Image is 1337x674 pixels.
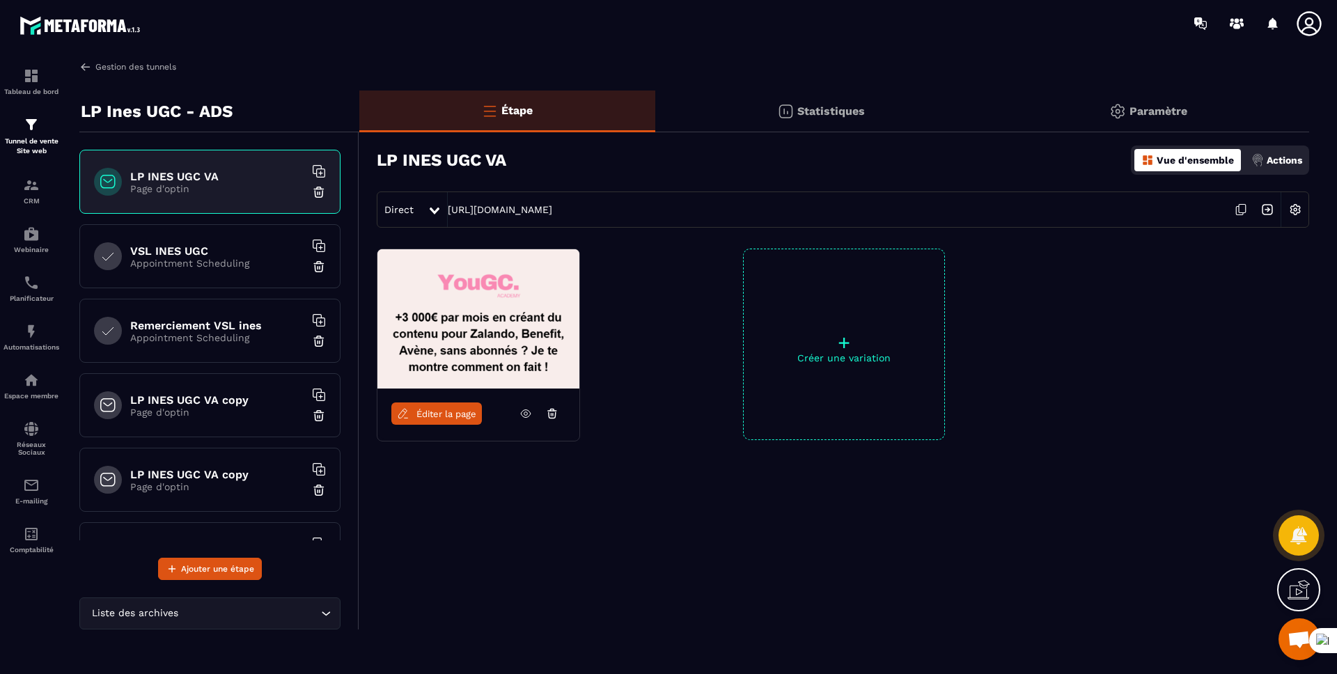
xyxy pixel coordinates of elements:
[3,343,59,351] p: Automatisations
[3,295,59,302] p: Planificateur
[777,103,794,120] img: stats.20deebd0.svg
[23,226,40,242] img: automations
[130,407,304,418] p: Page d'optin
[3,57,59,106] a: formationformationTableau de bord
[23,421,40,437] img: social-network
[1279,618,1320,660] div: Mở cuộc trò chuyện
[23,372,40,389] img: automations
[1254,196,1281,223] img: arrow-next.bcc2205e.svg
[1267,155,1302,166] p: Actions
[377,249,579,389] img: image
[1109,103,1126,120] img: setting-gr.5f69749f.svg
[3,392,59,400] p: Espace membre
[19,13,145,38] img: logo
[3,264,59,313] a: schedulerschedulerPlanificateur
[130,468,304,481] h6: LP INES UGC VA copy
[1141,154,1154,166] img: dashboard-orange.40269519.svg
[23,116,40,133] img: formation
[391,402,482,425] a: Éditer la page
[448,204,552,215] a: [URL][DOMAIN_NAME]
[1129,104,1187,118] p: Paramètre
[3,166,59,215] a: formationformationCRM
[1251,154,1264,166] img: actions.d6e523a2.png
[23,68,40,84] img: formation
[416,409,476,419] span: Éditer la page
[744,352,944,363] p: Créer une variation
[3,215,59,264] a: automationsautomationsWebinaire
[23,526,40,542] img: accountant
[3,313,59,361] a: automationsautomationsAutomatisations
[3,515,59,564] a: accountantaccountantComptabilité
[88,606,181,621] span: Liste des archives
[3,197,59,205] p: CRM
[3,497,59,505] p: E-mailing
[3,88,59,95] p: Tableau de bord
[3,441,59,456] p: Réseaux Sociaux
[481,102,498,119] img: bars-o.4a397970.svg
[79,61,92,73] img: arrow
[312,483,326,497] img: trash
[3,106,59,166] a: formationformationTunnel de vente Site web
[23,274,40,291] img: scheduler
[130,481,304,492] p: Page d'optin
[130,319,304,332] h6: Remerciement VSL ines
[1157,155,1234,166] p: Vue d'ensemble
[501,104,533,117] p: Étape
[384,204,414,215] span: Direct
[79,597,341,629] div: Search for option
[312,334,326,348] img: trash
[181,606,318,621] input: Search for option
[3,246,59,253] p: Webinaire
[23,323,40,340] img: automations
[130,332,304,343] p: Appointment Scheduling
[797,104,865,118] p: Statistiques
[312,185,326,199] img: trash
[130,258,304,269] p: Appointment Scheduling
[3,467,59,515] a: emailemailE-mailing
[130,183,304,194] p: Page d'optin
[79,61,176,73] a: Gestion des tunnels
[1282,196,1308,223] img: setting-w.858f3a88.svg
[130,170,304,183] h6: LP INES UGC VA
[3,410,59,467] a: social-networksocial-networkRéseaux Sociaux
[130,244,304,258] h6: VSL INES UGC
[312,260,326,274] img: trash
[158,558,262,580] button: Ajouter une étape
[377,150,506,170] h3: LP INES UGC VA
[3,546,59,554] p: Comptabilité
[312,409,326,423] img: trash
[181,562,254,576] span: Ajouter une étape
[130,393,304,407] h6: LP INES UGC VA copy
[23,177,40,194] img: formation
[23,477,40,494] img: email
[3,361,59,410] a: automationsautomationsEspace membre
[744,333,944,352] p: +
[3,136,59,156] p: Tunnel de vente Site web
[81,97,233,125] p: LP Ines UGC - ADS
